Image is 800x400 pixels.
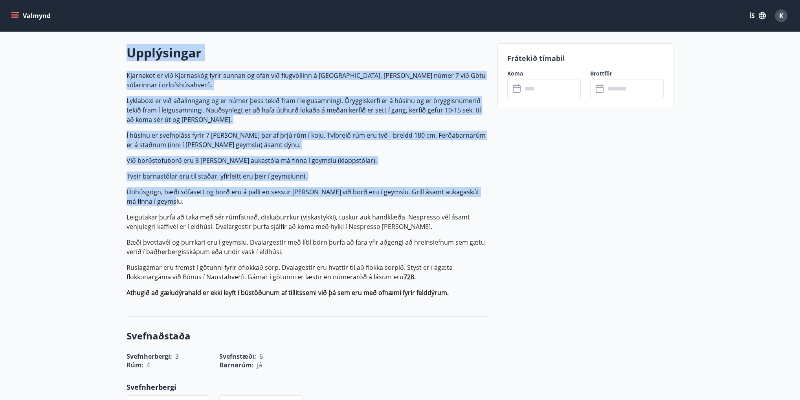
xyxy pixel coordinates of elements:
p: Lyklaboxi er við aðalinngang og er númer þess tekið fram í leigusamningi. Öryggiskerfi er á húsin... [127,96,488,124]
p: Kjarnakot er við Kjarnaskóg fyrir sunnan og ofan við flugvöllinn á [GEOGRAPHIC_DATA]. [PERSON_NAM... [127,71,488,90]
p: Ruslagámar eru fremst í götunni fyrir óflokkað sorp. Dvalagestir eru hvattir til að flokka sorpið... [127,263,488,282]
button: K [772,6,791,25]
p: Í húsinu er svefnpláss fyrir 7 [PERSON_NAME] þar af þrjú rúm í koju. Tvíbreið rúm eru tvö - breid... [127,131,488,149]
span: Barnarúm : [219,361,254,369]
label: Koma [507,70,581,77]
label: Brottför [590,70,664,77]
strong: Athugið að gæludýrahald er ekki leyft í bústöðunum af tillitssemi við þá sem eru með ofnæmi fyrir... [127,288,449,297]
button: ÍS [745,9,770,23]
span: Já [257,361,262,369]
p: Bæði þvottavél og þurrkari eru í geymslu. Dvalargestir með lítil börn þurfa að fara yfir aðgengi ... [127,238,488,256]
strong: 728. [404,273,416,281]
p: Við borðstofuborð eru 8 [PERSON_NAME] aukastóla má finna í geymslu (klappstólar). [127,156,488,165]
p: Frátekið tímabil [507,53,664,63]
span: Rúm : [127,361,143,369]
p: Svefnherbergi [127,382,488,392]
p: Tveir barnastólar eru til staðar, yfirleitt eru þeir í geymslunni. [127,171,488,181]
button: menu [9,9,54,23]
p: Útihúsgögn, bæði sófasett og borð eru á palli en sessur [PERSON_NAME] við borð eru í geymslu. Gri... [127,187,488,206]
span: 4 [147,361,150,369]
span: K [779,11,783,20]
h2: Upplýsingar [127,44,488,61]
p: Leigutakar þurfa að taka með sér rúmfatnað, diskaþurrkur (viskastykki), tuskur auk handklæða. Nes... [127,212,488,231]
h3: Svefnaðstaða [127,329,488,343]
